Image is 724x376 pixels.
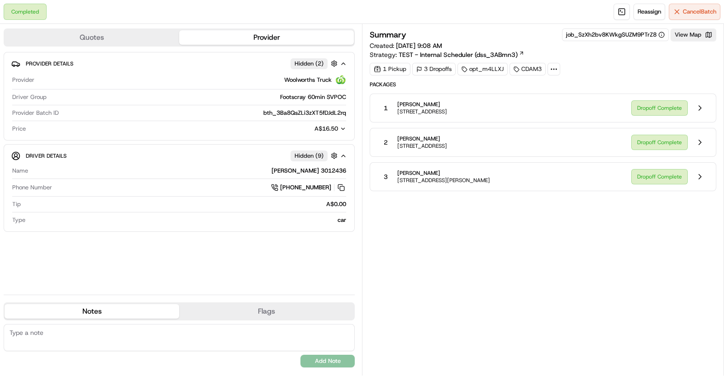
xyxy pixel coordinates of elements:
button: A$16.50 [267,125,346,133]
span: Driver Details [26,152,67,160]
div: 3 Dropoffs [412,63,456,75]
span: [PERSON_NAME] [397,169,490,177]
span: [STREET_ADDRESS][PERSON_NAME] [397,177,490,184]
a: TEST - Internal Scheduler (dss_3ABmn3) [399,50,524,59]
span: 2 [384,138,388,147]
button: Quotes [5,30,179,45]
span: [DATE] 9:08 AM [396,42,442,50]
span: Phone Number [12,183,52,192]
button: job_SzXh2bv8KWkgSUZM9PTrZ8 [566,31,665,39]
a: [PHONE_NUMBER] [271,183,346,193]
span: Provider [12,76,34,84]
span: Provider Details [26,60,73,67]
span: [PHONE_NUMBER] [280,183,331,192]
div: A$0.00 [24,200,346,208]
span: Packages [370,81,716,88]
div: CDAM3 [510,63,546,75]
img: ww.png [335,75,346,85]
span: Created: [370,41,442,50]
div: 1 Pickup [370,63,410,75]
button: Flags [179,304,354,319]
button: Hidden (9) [291,150,340,161]
span: [STREET_ADDRESS] [397,142,447,150]
span: Provider Batch ID [12,109,59,117]
span: 1 [384,103,388,113]
span: [PERSON_NAME] [397,101,447,108]
div: [PERSON_NAME] 3012436 [32,167,346,175]
span: Reassign [638,8,661,16]
button: Hidden (2) [291,58,340,69]
button: Reassign [633,4,665,20]
span: [PERSON_NAME] [397,135,447,142]
span: Hidden ( 9 ) [295,152,324,160]
div: opt_m4LLXJ [457,63,508,75]
span: Driver Group [12,93,47,101]
div: Strategy: [370,50,524,59]
span: 3 [384,172,388,181]
span: Name [12,167,28,175]
button: Provider DetailsHidden (2) [11,56,347,71]
button: Driver DetailsHidden (9) [11,148,347,163]
button: CancelBatch [669,4,720,20]
span: Woolworths Truck [284,76,332,84]
span: A$16.50 [314,125,338,132]
button: Provider [179,30,354,45]
span: Footscray 60min SVPOC [280,93,346,101]
span: Cancel Batch [683,8,716,16]
button: View Map [671,28,716,41]
span: Hidden ( 2 ) [295,60,324,68]
span: bth_3Ba8QsZLi3zXT5fDJdL2rq [263,109,346,117]
span: [STREET_ADDRESS] [397,108,447,115]
span: Tip [12,200,21,208]
h3: Summary [370,31,406,39]
span: Type [12,216,25,224]
div: car [29,216,346,224]
button: Notes [5,304,179,319]
span: Price [12,125,26,133]
span: TEST - Internal Scheduler (dss_3ABmn3) [399,50,518,59]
